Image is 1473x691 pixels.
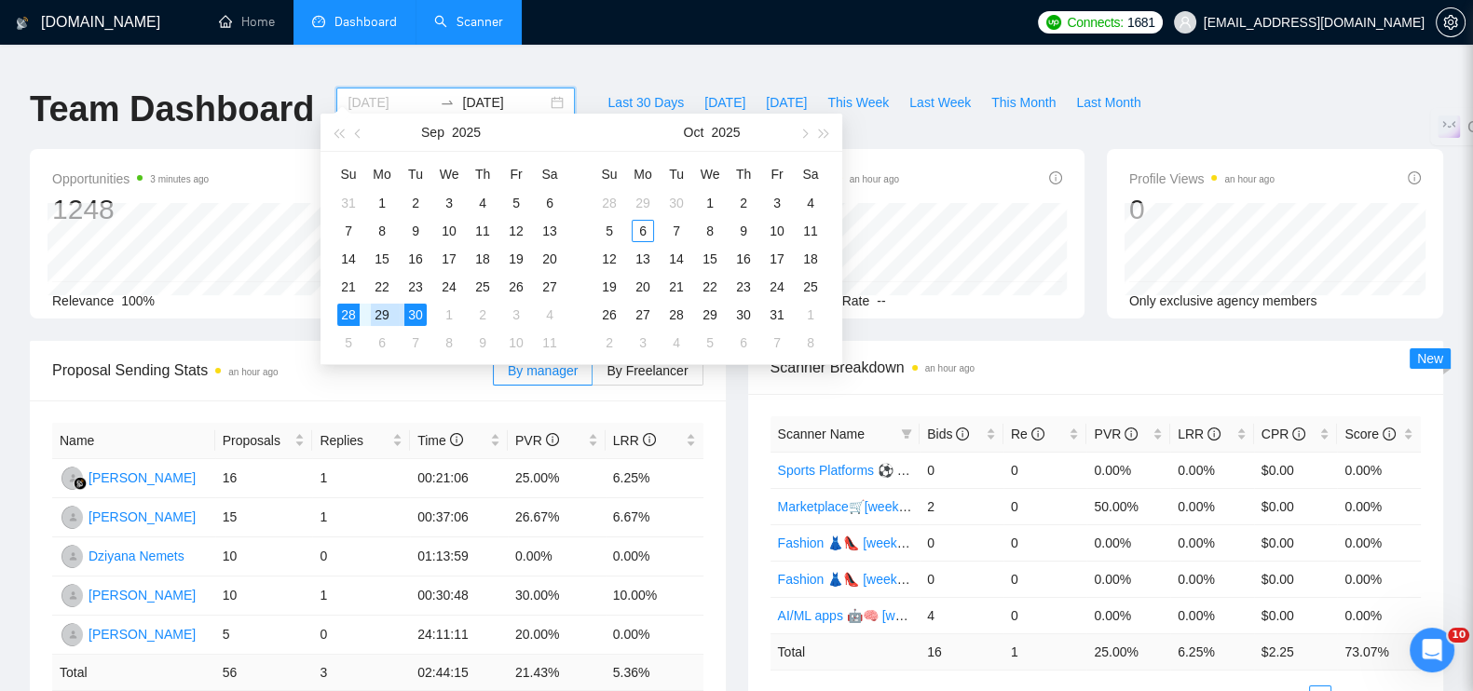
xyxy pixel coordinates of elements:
[60,548,184,562] a: DNDziyana Nemets
[991,92,1056,113] span: This Month
[897,420,916,448] span: filter
[60,508,196,523] a: HH[PERSON_NAME]
[1127,12,1155,33] span: 1681
[505,332,527,354] div: 10
[365,159,399,189] th: Mo
[693,273,727,301] td: 2025-10-22
[901,428,912,440] span: filter
[438,276,460,298] div: 24
[1410,628,1454,672] iframe: Intercom live chat
[660,329,693,357] td: 2025-11-04
[794,301,827,329] td: 2025-11-01
[471,276,494,298] div: 25
[632,248,654,270] div: 13
[899,88,981,117] button: Last Week
[471,220,494,242] div: 11
[981,88,1066,117] button: This Month
[660,159,693,189] th: Tu
[505,248,527,270] div: 19
[432,217,466,245] td: 2025-09-10
[794,245,827,273] td: 2025-10-18
[61,467,85,490] img: FG
[61,545,85,568] img: DN
[760,329,794,357] td: 2025-11-07
[593,159,626,189] th: Su
[694,88,756,117] button: [DATE]
[760,189,794,217] td: 2025-10-03
[1049,171,1062,184] span: info-circle
[399,273,432,301] td: 2025-09-23
[432,329,466,357] td: 2025-10-08
[337,220,360,242] div: 7
[505,220,527,242] div: 12
[598,276,621,298] div: 19
[799,276,822,298] div: 25
[332,273,365,301] td: 2025-09-21
[89,585,196,605] div: [PERSON_NAME]
[598,192,621,214] div: 28
[150,174,209,184] time: 3 minutes ago
[471,248,494,270] div: 18
[508,459,606,498] td: 25.00%
[60,469,196,484] a: FG[PERSON_NAME]
[1224,174,1274,184] time: an hour ago
[539,304,561,326] div: 4
[660,301,693,329] td: 2025-10-28
[1031,427,1044,440] span: info-circle
[799,192,822,214] div: 4
[794,189,827,217] td: 2025-10-04
[332,329,365,357] td: 2025-10-05
[432,301,466,329] td: 2025-10-01
[89,467,196,488] div: [PERSON_NAME]
[365,329,399,357] td: 2025-10-06
[771,168,899,190] span: Invitations
[626,189,660,217] td: 2025-09-29
[332,301,365,329] td: 2025-09-28
[371,192,393,214] div: 1
[1408,171,1421,184] span: info-circle
[727,217,760,245] td: 2025-10-09
[607,92,684,113] span: Last 30 Days
[693,189,727,217] td: 2025-10-01
[794,329,827,357] td: 2025-11-08
[693,245,727,273] td: 2025-10-15
[632,304,654,326] div: 27
[399,159,432,189] th: Tu
[61,584,85,607] img: AK
[593,189,626,217] td: 2025-09-28
[794,159,827,189] th: Sa
[699,248,721,270] div: 15
[1067,12,1123,33] span: Connects:
[799,332,822,354] div: 8
[756,88,817,117] button: [DATE]
[533,159,566,189] th: Sa
[699,276,721,298] div: 22
[404,304,427,326] div: 30
[1129,168,1275,190] span: Profile Views
[546,433,559,446] span: info-circle
[438,248,460,270] div: 17
[332,245,365,273] td: 2025-09-14
[732,248,755,270] div: 16
[312,15,325,28] span: dashboard
[665,248,688,270] div: 14
[499,159,533,189] th: Fr
[1003,488,1087,524] td: 0
[434,14,503,30] a: searchScanner
[438,220,460,242] div: 10
[766,92,807,113] span: [DATE]
[466,217,499,245] td: 2025-09-11
[332,189,365,217] td: 2025-08-31
[593,301,626,329] td: 2025-10-26
[462,92,547,113] input: End date
[684,114,704,151] button: Oct
[404,192,427,214] div: 2
[727,245,760,273] td: 2025-10-16
[337,192,360,214] div: 31
[404,276,427,298] div: 23
[778,499,1021,514] a: Marketplace🛒[weekdays, full description]
[404,220,427,242] div: 9
[533,329,566,357] td: 2025-10-11
[1436,7,1466,37] button: setting
[440,95,455,110] span: to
